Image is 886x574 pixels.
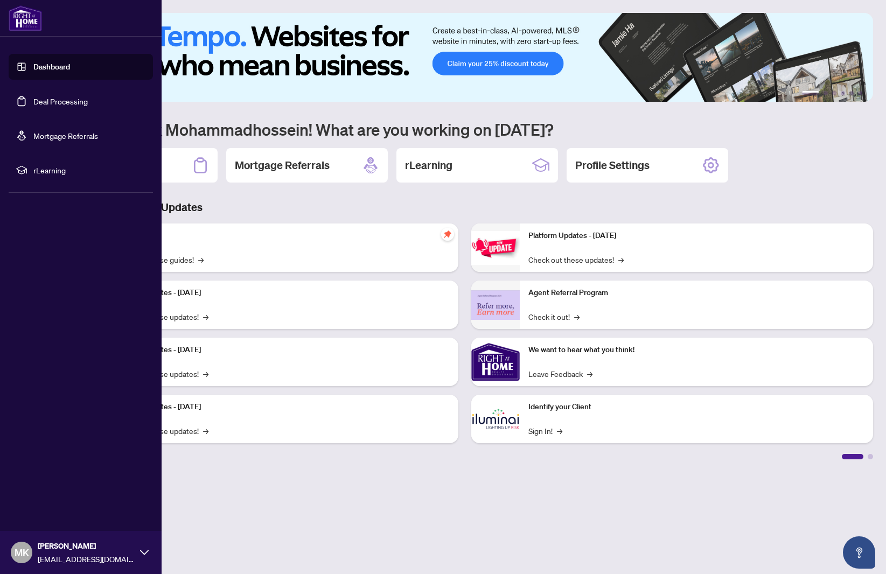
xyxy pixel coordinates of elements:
[38,540,135,552] span: [PERSON_NAME]
[587,368,592,380] span: →
[33,131,98,141] a: Mortgage Referrals
[858,91,862,95] button: 6
[33,164,145,176] span: rLearning
[56,200,873,215] h3: Brokerage & Industry Updates
[528,401,865,413] p: Identify your Client
[849,91,854,95] button: 5
[824,91,828,95] button: 2
[405,158,452,173] h2: rLearning
[33,62,70,72] a: Dashboard
[471,290,520,320] img: Agent Referral Program
[574,311,580,323] span: →
[56,13,873,102] img: Slide 0
[618,254,624,265] span: →
[832,91,836,95] button: 3
[235,158,330,173] h2: Mortgage Referrals
[38,553,135,565] span: [EMAIL_ADDRESS][DOMAIN_NAME]
[471,395,520,443] img: Identify your Client
[528,254,624,265] a: Check out these updates!→
[441,228,454,241] span: pushpin
[528,425,562,437] a: Sign In!→
[203,368,208,380] span: →
[841,91,845,95] button: 4
[113,230,450,242] p: Self-Help
[528,230,865,242] p: Platform Updates - [DATE]
[113,287,450,299] p: Platform Updates - [DATE]
[528,344,865,356] p: We want to hear what you think!
[471,231,520,265] img: Platform Updates - June 23, 2025
[203,311,208,323] span: →
[113,401,450,413] p: Platform Updates - [DATE]
[33,96,88,106] a: Deal Processing
[113,344,450,356] p: Platform Updates - [DATE]
[9,5,42,31] img: logo
[56,119,873,139] h1: Welcome back Mohammadhossein! What are you working on [DATE]?
[528,368,592,380] a: Leave Feedback→
[528,311,580,323] a: Check it out!→
[528,287,865,299] p: Agent Referral Program
[843,536,875,569] button: Open asap
[557,425,562,437] span: →
[203,425,208,437] span: →
[802,91,819,95] button: 1
[575,158,650,173] h2: Profile Settings
[471,338,520,386] img: We want to hear what you think!
[198,254,204,265] span: →
[15,545,29,560] span: MK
